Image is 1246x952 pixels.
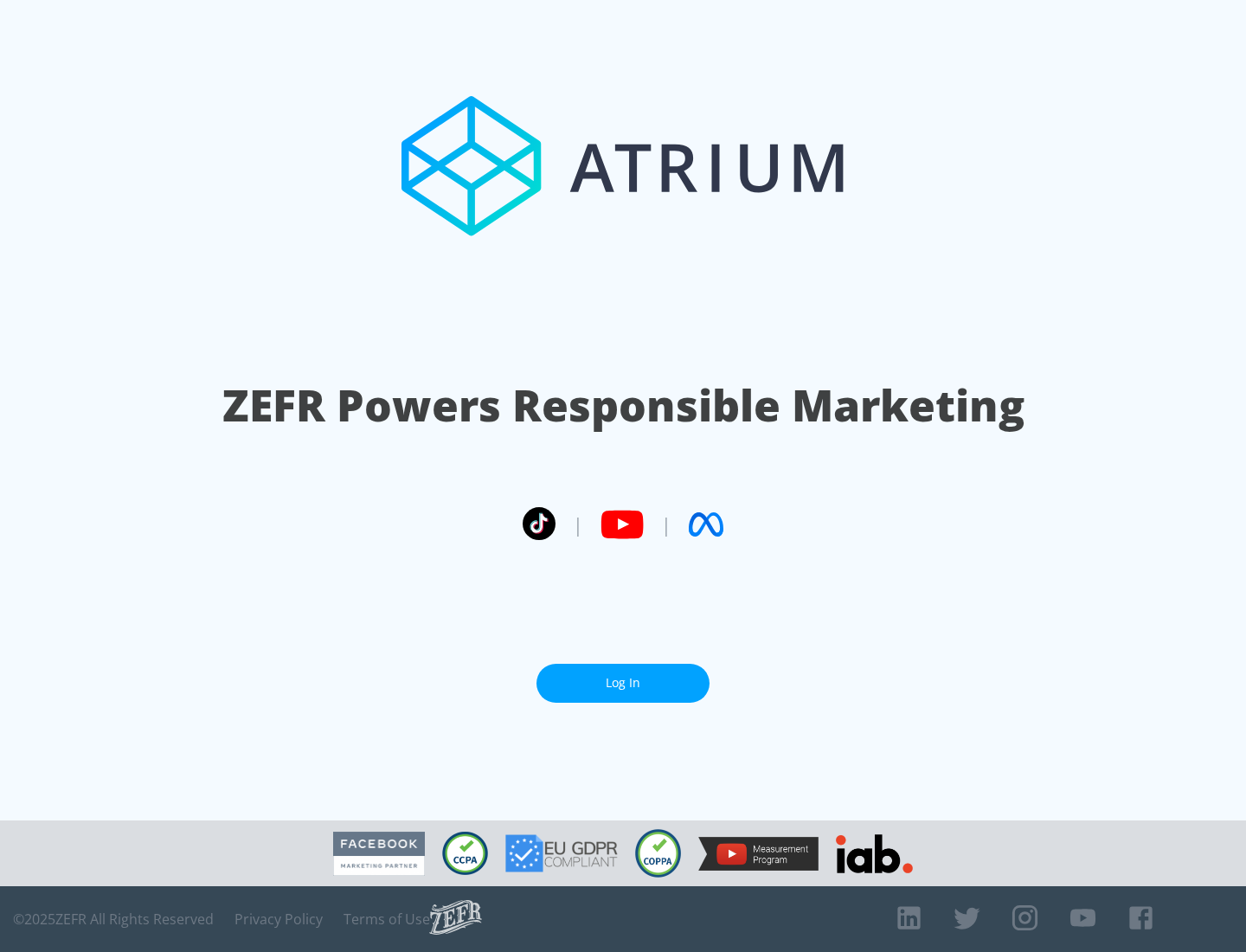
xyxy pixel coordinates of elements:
a: Terms of Use [344,910,430,928]
span: © 2025 ZEFR All Rights Reserved [13,910,214,928]
img: CCPA Compliant [442,832,488,875]
span: | [661,511,671,537]
img: YouTube Measurement Program [698,837,819,871]
a: Privacy Policy [234,910,323,928]
img: IAB [836,834,913,873]
img: GDPR Compliant [505,834,618,872]
img: Facebook Marketing Partner [333,832,425,876]
h1: ZEFR Powers Responsible Marketing [222,376,1024,435]
span: | [573,511,583,537]
a: Log In [536,664,710,703]
img: COPPA Compliant [635,829,681,878]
